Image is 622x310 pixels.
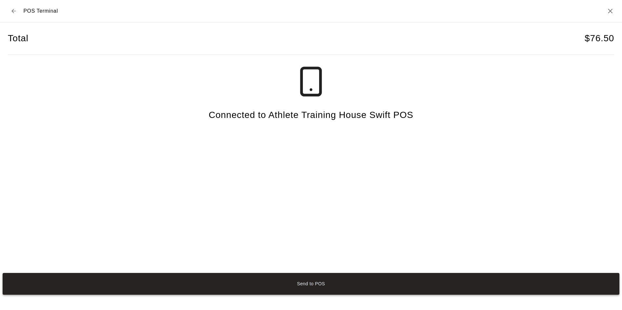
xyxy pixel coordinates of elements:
button: Back to checkout [8,5,20,17]
h4: Connected to Athlete Training House Swift POS [209,110,413,121]
h4: $ 76.50 [585,33,614,44]
h4: Total [8,33,28,44]
button: Close [606,7,614,15]
button: Send to POS [3,273,619,295]
div: POS Terminal [8,5,58,17]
